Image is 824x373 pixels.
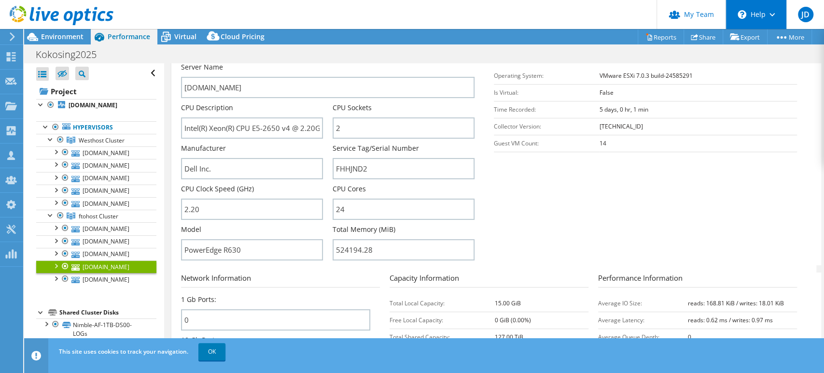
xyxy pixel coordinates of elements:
a: More [767,29,812,44]
a: [DOMAIN_NAME] [36,248,156,260]
span: This site uses cookies to track your navigation. [59,347,188,356]
td: Average Queue Depth: [598,329,687,345]
h3: Performance Information [598,273,797,287]
span: Westhost Cluster [79,136,125,144]
label: Manufacturer [181,143,226,153]
label: Service Tag/Serial Number [333,143,419,153]
a: [DOMAIN_NAME] [36,99,156,112]
td: Operating System: [494,67,600,84]
b: 0 [687,333,691,341]
a: [DOMAIN_NAME] [36,222,156,235]
td: Average Latency: [598,312,687,329]
label: Model [181,225,201,234]
h1: Kokosing2025 [31,49,112,60]
label: CPU Cores [333,184,366,194]
h3: Capacity Information [390,273,588,287]
b: 127.00 TiB [495,333,523,341]
span: Cloud Pricing [221,32,265,41]
span: Performance [108,32,150,41]
b: [DOMAIN_NAME] [69,101,117,109]
label: 1 Gb Ports: [181,295,216,304]
a: OK [198,343,225,360]
b: [TECHNICAL_ID] [599,122,642,130]
a: [DOMAIN_NAME] [36,235,156,248]
td: Free Local Capacity: [390,312,495,329]
a: Share [684,29,723,44]
b: 14 [599,139,606,147]
b: reads: 0.62 ms / writes: 0.97 ms [687,316,772,324]
label: Total Memory (MiB) [333,225,395,234]
a: Export [723,29,768,44]
a: Project [36,84,156,99]
span: JD [798,7,813,22]
td: Collector Version: [494,118,600,135]
label: CPU Description [181,103,233,113]
label: Server Name [181,62,223,72]
a: [DOMAIN_NAME] [36,172,156,185]
a: ftohost Cluster [36,210,156,222]
a: [DOMAIN_NAME] [36,273,156,286]
a: Westhost Cluster [36,134,156,146]
a: Nimble-AF-1TB-DS00-LOGs [36,318,156,340]
span: ftohost Cluster [79,212,118,220]
div: Shared Cluster Disks [59,307,156,318]
a: [DOMAIN_NAME] [36,146,156,159]
a: [DOMAIN_NAME] [36,185,156,197]
a: [DOMAIN_NAME] [36,197,156,210]
label: CPU Clock Speed (GHz) [181,184,254,194]
label: 10 Gb Ports: [181,335,220,345]
a: [DOMAIN_NAME] [36,260,156,273]
b: False [599,88,613,97]
b: 0 GiB (0.00%) [495,316,531,324]
td: Is Virtual: [494,84,600,101]
td: Guest VM Count: [494,135,600,152]
a: Hypervisors [36,121,156,134]
b: reads: 168.81 KiB / writes: 18.01 KiB [687,299,783,307]
a: [DOMAIN_NAME] [36,159,156,172]
td: Total Shared Capacity: [390,329,495,345]
span: Environment [41,32,84,41]
b: 5 days, 0 hr, 1 min [599,105,648,114]
td: Total Local Capacity: [390,295,495,312]
label: CPU Sockets [333,103,372,113]
svg: \n [738,10,746,19]
a: Reports [638,29,684,44]
b: VMware ESXi 7.0.3 build-24585291 [599,72,692,80]
td: Time Recorded: [494,101,600,118]
h3: Network Information [181,273,380,287]
span: Virtual [174,32,196,41]
td: Average IO Size: [598,295,687,312]
b: 15.00 GiB [495,299,521,307]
